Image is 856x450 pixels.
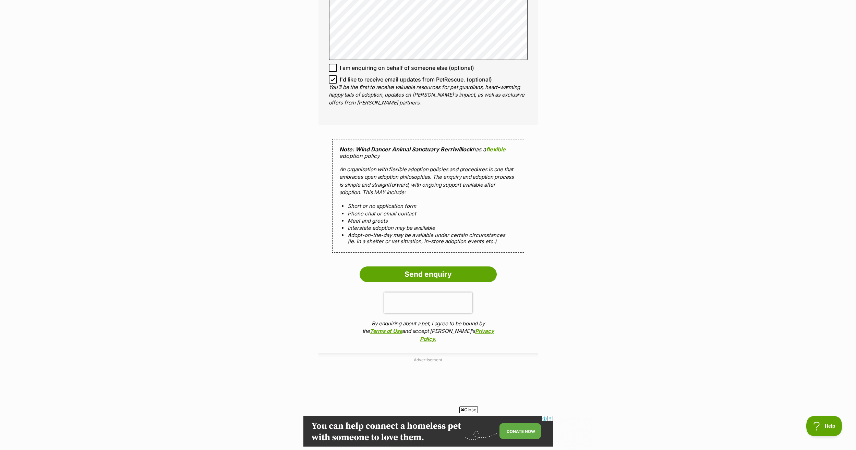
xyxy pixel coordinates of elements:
p: You'll be the first to receive valuable resources for pet guardians, heart-warming happy tails of... [329,84,528,107]
li: Adopt-on-the-day may be available under certain circumstances (ie. in a shelter or vet situation,... [348,232,509,244]
div: has a adoption policy [332,139,524,252]
li: Phone chat or email contact [348,211,509,216]
iframe: Advertisement [303,416,553,447]
a: Privacy Policy. [420,328,494,342]
p: An organisation with flexible adoption policies and procedures is one that embraces open adoption... [339,166,517,197]
iframe: reCAPTCHA [384,292,472,313]
span: Close [459,406,478,413]
iframe: Help Scout Beacon - Open [806,416,842,436]
p: By enquiring about a pet, I agree to be bound by the and accept [PERSON_NAME]'s [360,320,497,343]
li: Meet and greets [348,218,509,224]
strong: Note: Wind Dancer Animal Sanctuary Berriwillock [339,146,472,153]
span: I'd like to receive email updates from PetRescue. (optional) [340,75,492,84]
li: Interstate adoption may be available [348,225,509,231]
span: I am enquiring on behalf of someone else (optional) [340,64,474,72]
input: Send enquiry [360,266,497,282]
a: flexible [486,146,506,153]
li: Short or no application form [348,203,509,209]
a: Terms of Use [370,328,402,334]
